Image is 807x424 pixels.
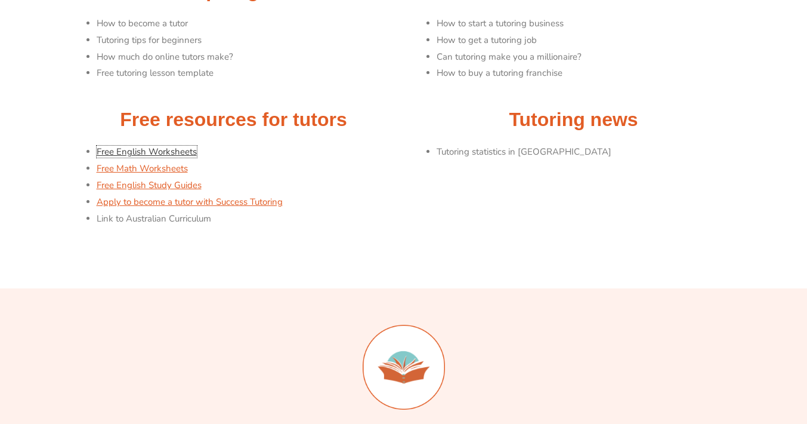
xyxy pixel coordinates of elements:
[97,179,202,191] a: Free English Study Guides
[97,211,398,228] li: Link to Australian Curriculum
[97,16,398,32] li: How to become a tutor
[437,49,738,66] li: Can tutoring make you a millionaire?
[437,32,738,49] li: How to get a tutoring job
[410,107,738,133] h2: Tutoring news
[437,65,738,82] li: How to buy a tutoring franchise
[602,289,807,424] iframe: Chat Widget
[97,32,398,49] li: Tutoring tips for beginners
[70,107,398,133] h2: Free resources for tutors
[97,49,398,66] li: How much do online tutors make?
[97,65,398,82] li: Free tutoring lesson template
[437,16,738,32] li: How to start a tutoring business
[97,146,197,158] a: Free English Worksheets
[97,162,188,174] a: Free Math Worksheets
[437,144,738,161] li: Tutoring statistics in [GEOGRAPHIC_DATA]
[97,196,283,208] a: Apply to become a tutor with Success Tutoring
